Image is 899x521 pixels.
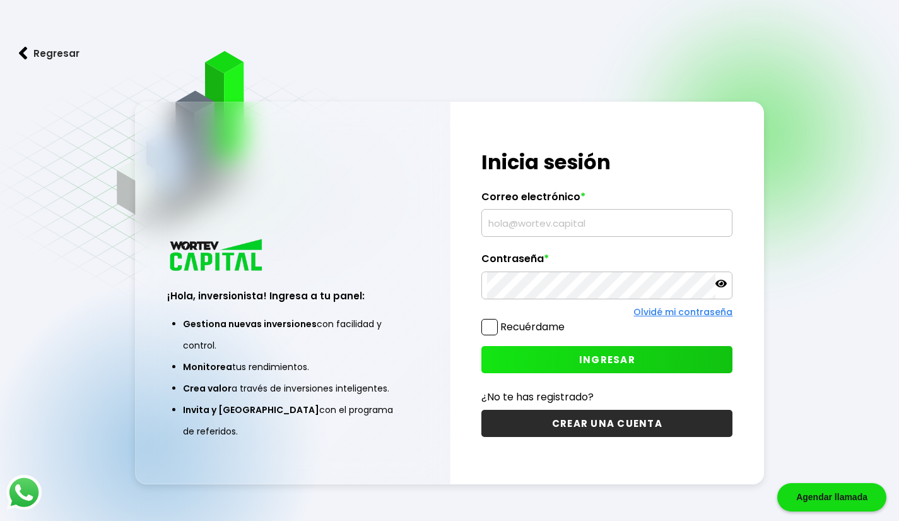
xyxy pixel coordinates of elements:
a: Olvidé mi contraseña [633,306,732,318]
p: ¿No te has registrado? [481,389,732,405]
label: Contraseña [481,253,732,272]
img: flecha izquierda [19,47,28,60]
label: Recuérdame [500,320,565,334]
label: Correo electrónico [481,191,732,210]
li: tus rendimientos. [183,356,402,378]
li: con facilidad y control. [183,313,402,356]
button: INGRESAR [481,346,732,373]
h1: Inicia sesión [481,147,732,177]
input: hola@wortev.capital [487,210,727,236]
button: CREAR UNA CUENTA [481,410,732,437]
img: logo_wortev_capital [167,237,267,275]
span: INGRESAR [579,353,635,366]
span: Gestiona nuevas inversiones [183,318,317,330]
img: logos_whatsapp-icon.242b2217.svg [6,475,42,510]
li: con el programa de referidos. [183,399,402,442]
span: Monitorea [183,361,232,373]
span: Invita y [GEOGRAPHIC_DATA] [183,404,319,416]
div: Agendar llamada [777,483,886,512]
span: Crea valor [183,382,232,395]
li: a través de inversiones inteligentes. [183,378,402,399]
h3: ¡Hola, inversionista! Ingresa a tu panel: [167,289,418,303]
a: ¿No te has registrado?CREAR UNA CUENTA [481,389,732,437]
